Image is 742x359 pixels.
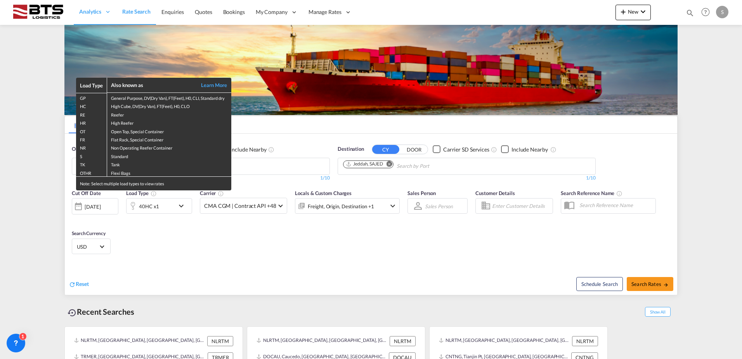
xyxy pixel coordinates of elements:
div: Note: Select multiple load types to view rates [76,177,231,190]
th: Load Type [76,78,107,93]
td: HR [76,118,107,126]
td: TK [76,160,107,168]
td: High Cube, DV(Dry Van), FT(Feet), H0, CLO [107,101,231,110]
td: Tank [107,160,231,168]
td: NR [76,143,107,151]
td: High Reefer [107,118,231,126]
td: Flat Rack, Special Container [107,135,231,143]
td: Flexi Bags [107,168,231,177]
td: RE [76,110,107,118]
td: GP [76,93,107,101]
td: OTHR [76,168,107,177]
td: Non Operating Reefer Container [107,143,231,151]
a: Learn More [192,82,227,89]
div: Also known as [111,82,192,89]
td: General Purpose, DV(Dry Van), FT(Feet), H0, CLI, Standard dry [107,93,231,101]
td: S [76,152,107,160]
td: Reefer [107,110,231,118]
td: OT [76,127,107,135]
td: Standard [107,152,231,160]
td: HC [76,101,107,110]
td: FR [76,135,107,143]
td: Open Top, Special Container [107,127,231,135]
